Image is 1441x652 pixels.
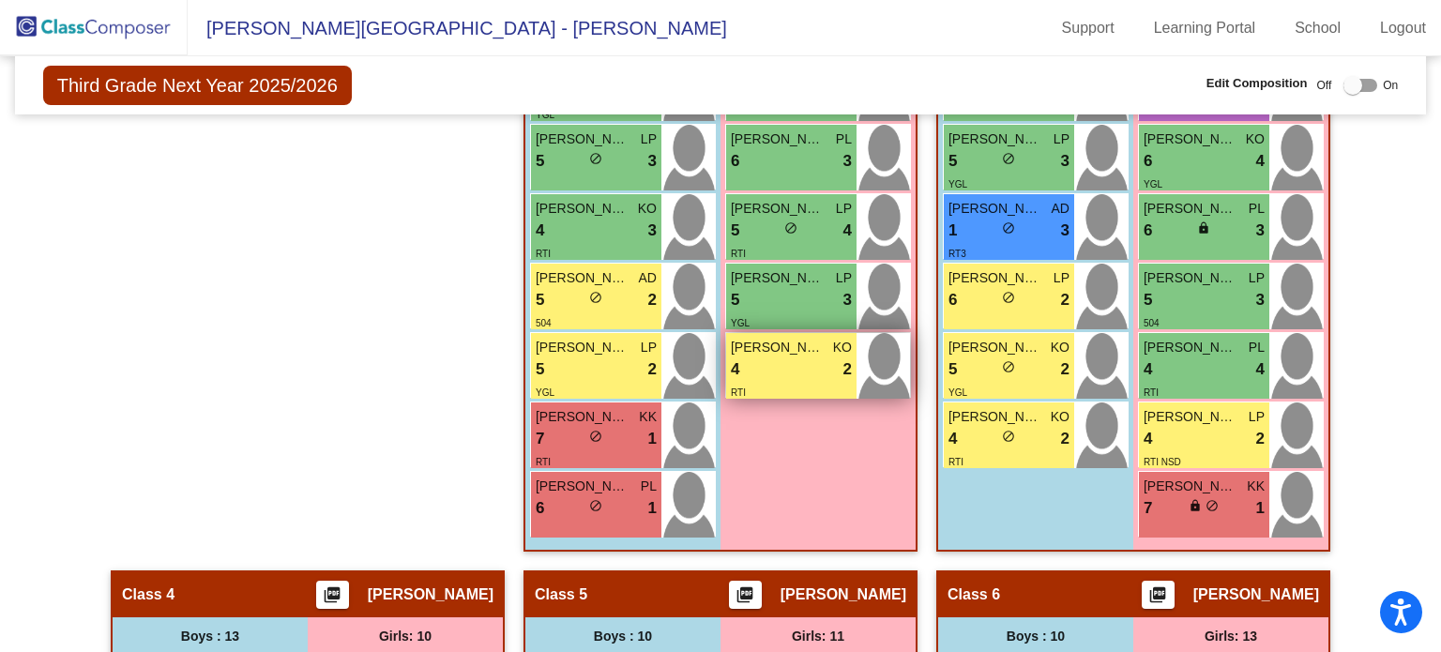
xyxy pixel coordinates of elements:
span: LP [1054,129,1069,149]
span: 1 [948,219,957,243]
span: 2 [648,288,657,312]
span: do_not_disturb_alt [1002,221,1015,235]
span: LP [641,129,657,149]
button: Print Students Details [729,581,762,609]
span: PL [641,477,657,496]
span: do_not_disturb_alt [1002,430,1015,443]
span: 5 [536,357,544,382]
span: 3 [648,219,657,243]
span: 6 [1144,149,1152,174]
span: do_not_disturb_alt [1002,360,1015,373]
span: 4 [843,219,852,243]
span: 4 [1144,357,1152,382]
span: 2 [1061,427,1069,451]
span: LP [1249,407,1265,427]
span: [PERSON_NAME] [368,585,493,604]
span: KO [1051,407,1069,427]
span: 4 [1256,149,1265,174]
span: RTI NSD [1144,457,1181,467]
span: 5 [948,149,957,174]
span: [PERSON_NAME] [1144,407,1237,427]
span: [PERSON_NAME] [1144,477,1237,496]
span: 1 [648,427,657,451]
span: 2 [1061,288,1069,312]
span: 5 [948,357,957,382]
span: 3 [1256,288,1265,312]
span: [PERSON_NAME] [536,268,629,288]
span: [PERSON_NAME] [948,199,1042,219]
span: 6 [536,496,544,521]
span: LP [1249,268,1265,288]
span: 6 [948,288,957,312]
span: Class 5 [535,585,587,604]
span: RTI [1144,387,1159,398]
span: YGL [1144,179,1162,190]
span: [PERSON_NAME] [948,268,1042,288]
span: 4 [948,427,957,451]
span: 6 [731,149,739,174]
span: 2 [1061,357,1069,382]
span: do_not_disturb_alt [589,430,602,443]
span: 504 [536,318,552,328]
span: [PERSON_NAME] [536,199,629,219]
span: PL [1249,338,1265,357]
span: RT3 [948,249,966,259]
span: YGL [536,387,554,398]
span: YGL [948,387,967,398]
span: Third Grade Next Year 2025/2026 [43,66,352,105]
span: 2 [843,357,852,382]
span: 2 [648,357,657,382]
span: RTI [948,457,963,467]
span: KO [1246,129,1265,149]
a: Learning Portal [1139,13,1271,43]
span: [PERSON_NAME] [781,585,906,604]
span: lock [1189,499,1202,512]
span: YGL [731,318,750,328]
span: 3 [843,149,852,174]
mat-icon: picture_as_pdf [321,585,343,612]
span: [PERSON_NAME] [731,268,825,288]
span: Class 6 [948,585,1000,604]
span: KO [833,338,852,357]
span: [PERSON_NAME] [536,477,629,496]
mat-icon: picture_as_pdf [1146,585,1169,612]
button: Print Students Details [316,581,349,609]
span: do_not_disturb_alt [1206,499,1219,512]
span: PL [1249,199,1265,219]
span: 7 [1144,496,1152,521]
mat-icon: picture_as_pdf [734,585,756,612]
span: [PERSON_NAME] [536,338,629,357]
span: 4 [1144,427,1152,451]
span: RTI [536,457,551,467]
span: [PERSON_NAME] [1144,338,1237,357]
span: 3 [1061,219,1069,243]
span: do_not_disturb_alt [589,499,602,512]
span: RTI [536,249,551,259]
span: [PERSON_NAME] [1144,199,1237,219]
a: Logout [1365,13,1441,43]
span: RTI [731,249,746,259]
span: AD [1052,199,1069,219]
span: 1 [1256,496,1265,521]
span: 504 [1144,318,1160,328]
span: [PERSON_NAME] [948,407,1042,427]
span: [PERSON_NAME] [948,129,1042,149]
span: do_not_disturb_alt [589,291,602,304]
span: PL [836,129,852,149]
span: 5 [536,149,544,174]
span: 7 [536,427,544,451]
span: 5 [1144,288,1152,312]
span: [PERSON_NAME] [536,407,629,427]
span: RTI [731,387,746,398]
span: Edit Composition [1206,74,1308,93]
span: 1 [648,496,657,521]
span: 3 [1256,219,1265,243]
span: LP [836,199,852,219]
button: Print Students Details [1142,581,1175,609]
span: 3 [843,288,852,312]
span: 4 [1256,357,1265,382]
span: YGL [536,110,554,120]
span: [PERSON_NAME] [1144,129,1237,149]
span: do_not_disturb_alt [589,152,602,165]
span: [PERSON_NAME] [731,129,825,149]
